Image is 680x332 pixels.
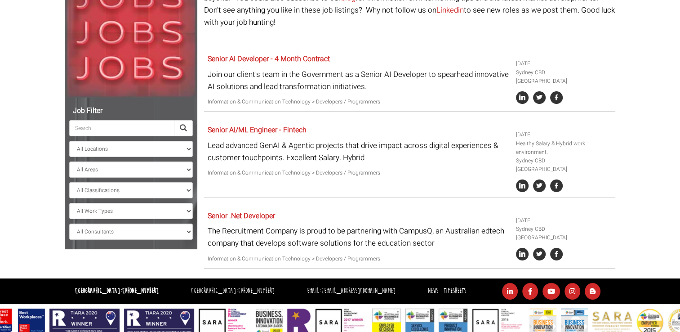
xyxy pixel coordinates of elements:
strong: [GEOGRAPHIC_DATA]: [75,287,159,295]
a: [EMAIL_ADDRESS][DOMAIN_NAME] [321,287,396,295]
li: Email: [305,285,398,298]
a: Linkedin [436,4,464,16]
li: Sydney CBD [GEOGRAPHIC_DATA] [516,225,612,242]
li: Sydney CBD [GEOGRAPHIC_DATA] [516,68,612,85]
p: Information & Communication Technology > Developers / Programmers [208,255,509,263]
p: The Recruitment Company is proud to be partnering with CampusQ, an Australian edtech company that... [208,225,509,249]
input: Search [69,120,174,136]
a: Senior .Net Developer [208,211,275,221]
a: News [428,287,438,295]
h5: Job Filter [69,107,193,115]
p: Information & Communication Technology > Developers / Programmers [208,98,509,106]
li: [DATE] [516,59,612,68]
li: [DATE] [516,130,612,139]
a: [PHONE_NUMBER] [238,287,275,295]
li: Sydney CBD [GEOGRAPHIC_DATA] [516,157,612,174]
li: [GEOGRAPHIC_DATA]: [189,285,277,298]
p: Information & Communication Technology > Developers / Programmers [208,169,509,177]
a: Timesheets [444,287,466,295]
p: Join our client's team in the Government as a Senior AI Developer to spearhead innovative AI solu... [208,68,509,93]
li: Healthy Salary & Hybrid work environment. [516,139,612,157]
li: [DATE] [516,216,612,225]
p: Lead advanced GenAI & Agentic projects that drive impact across digital experiences & customer to... [208,139,509,164]
a: [PHONE_NUMBER] [122,287,159,295]
a: Senior AI Developer - 4 Month Contract [208,54,330,64]
a: Senior AI/ML Engineer - Fintech [208,125,307,135]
